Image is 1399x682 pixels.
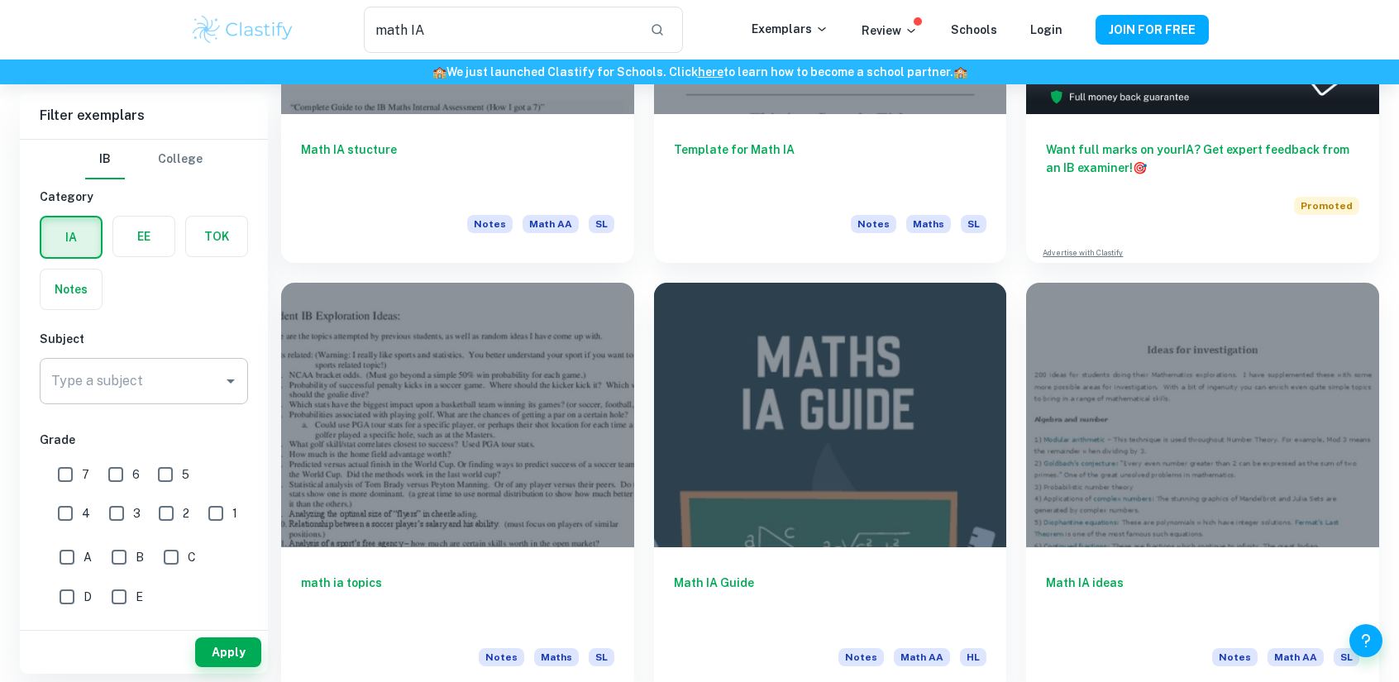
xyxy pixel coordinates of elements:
[534,648,579,666] span: Maths
[953,65,967,79] span: 🏫
[752,20,828,38] p: Exemplars
[838,648,884,666] span: Notes
[894,648,950,666] span: Math AA
[20,93,268,139] h6: Filter exemplars
[951,23,997,36] a: Schools
[158,140,203,179] button: College
[40,188,248,206] h6: Category
[1046,141,1359,177] h6: Want full marks on your IA ? Get expert feedback from an IB examiner!
[1334,648,1359,666] span: SL
[84,588,92,606] span: D
[195,637,261,667] button: Apply
[1294,197,1359,215] span: Promoted
[432,65,446,79] span: 🏫
[41,269,102,309] button: Notes
[961,215,986,233] span: SL
[851,215,896,233] span: Notes
[523,215,579,233] span: Math AA
[1268,648,1324,666] span: Math AA
[113,217,174,256] button: EE
[188,548,196,566] span: C
[40,431,248,449] h6: Grade
[132,465,140,484] span: 6
[589,648,614,666] span: SL
[467,215,513,233] span: Notes
[41,217,101,257] button: IA
[85,140,203,179] div: Filter type choice
[1212,648,1258,666] span: Notes
[85,140,125,179] button: IB
[698,65,723,79] a: here
[1043,247,1123,259] a: Advertise with Clastify
[186,217,247,256] button: TOK
[232,504,237,522] span: 1
[1046,574,1359,628] h6: Math IA ideas
[133,504,141,522] span: 3
[82,504,90,522] span: 4
[1096,15,1209,45] button: JOIN FOR FREE
[190,13,295,46] img: Clastify logo
[862,21,918,40] p: Review
[3,63,1396,81] h6: We just launched Clastify for Schools. Click to learn how to become a school partner.
[589,215,614,233] span: SL
[136,588,143,606] span: E
[301,141,614,195] h6: Math IA stucture
[1030,23,1062,36] a: Login
[479,648,524,666] span: Notes
[364,7,637,53] input: Search for any exemplars...
[182,465,189,484] span: 5
[301,574,614,628] h6: math ia topics
[136,548,144,566] span: B
[219,370,242,393] button: Open
[674,141,987,195] h6: Template for Math IA
[1349,624,1382,657] button: Help and Feedback
[1133,161,1147,174] span: 🎯
[82,465,89,484] span: 7
[674,574,987,628] h6: Math IA Guide
[183,504,189,522] span: 2
[84,548,92,566] span: A
[960,648,986,666] span: HL
[906,215,951,233] span: Maths
[40,330,248,348] h6: Subject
